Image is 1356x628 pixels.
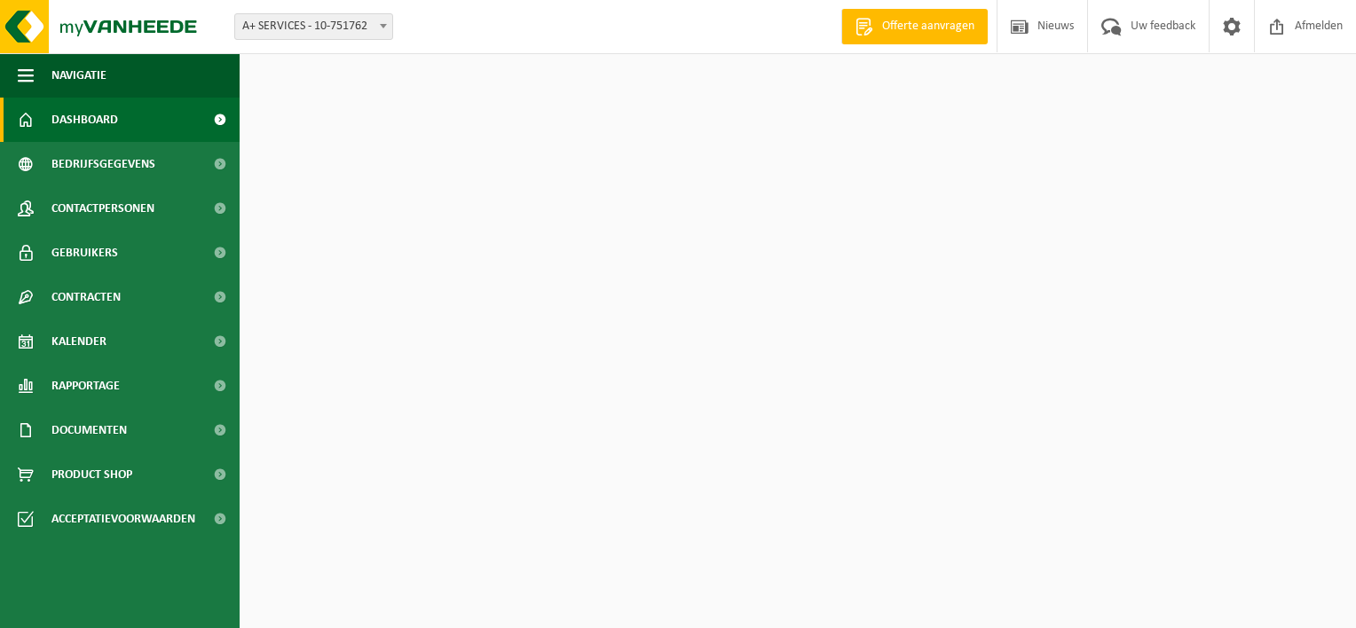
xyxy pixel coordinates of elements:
[841,9,988,44] a: Offerte aanvragen
[51,452,132,497] span: Product Shop
[51,53,106,98] span: Navigatie
[51,186,154,231] span: Contactpersonen
[51,364,120,408] span: Rapportage
[51,231,118,275] span: Gebruikers
[51,142,155,186] span: Bedrijfsgegevens
[878,18,979,35] span: Offerte aanvragen
[51,275,121,319] span: Contracten
[51,497,195,541] span: Acceptatievoorwaarden
[51,408,127,452] span: Documenten
[234,13,393,40] span: A+ SERVICES - 10-751762
[235,14,392,39] span: A+ SERVICES - 10-751762
[51,98,118,142] span: Dashboard
[51,319,106,364] span: Kalender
